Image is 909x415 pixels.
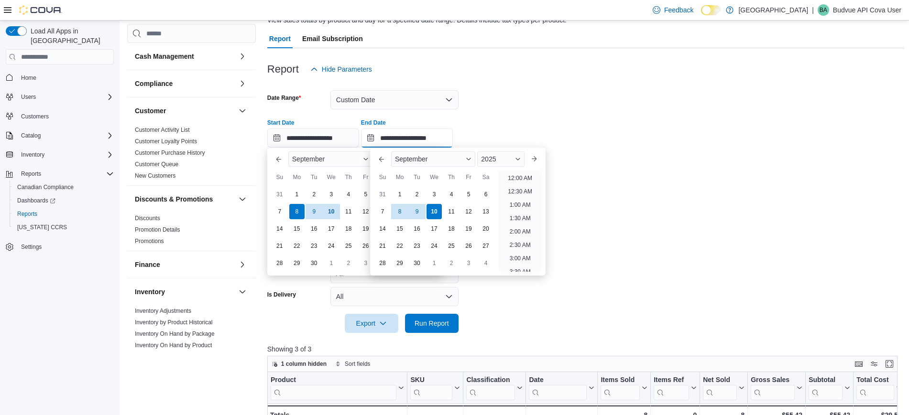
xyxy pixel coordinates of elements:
a: Discounts [135,215,160,222]
div: September, 2025 [271,186,392,272]
a: Inventory Adjustments [135,308,191,314]
button: Discounts & Promotions [135,194,235,204]
h3: Inventory [135,287,165,297]
div: day-23 [409,238,425,254]
div: day-2 [409,187,425,202]
div: day-28 [272,255,287,271]
div: day-1 [289,187,305,202]
span: Hide Parameters [322,64,372,74]
div: Discounts & Promotions [127,213,256,251]
li: 3:00 AM [505,253,534,264]
div: day-2 [341,255,356,271]
a: Inventory Transactions [135,353,193,360]
div: Date [529,376,587,400]
button: 1 column hidden [268,358,330,370]
div: day-25 [444,238,459,254]
span: Home [21,74,36,82]
div: day-29 [392,255,407,271]
button: Previous Month [374,151,389,167]
h3: Cash Management [135,52,194,61]
div: day-30 [307,255,322,271]
a: Feedback [649,0,697,20]
span: Customer Purchase History [135,149,205,157]
div: day-1 [427,255,442,271]
div: We [324,170,339,185]
a: Promotion Details [135,226,180,233]
div: Button. Open the month selector. September is currently selected. [288,151,372,167]
div: day-18 [444,221,459,236]
span: Customer Queue [135,160,178,168]
span: Catalog [21,132,41,139]
div: day-15 [392,221,407,236]
span: Reports [17,168,114,180]
button: Customers [2,109,118,123]
button: Classification [466,376,523,400]
div: Total Cost [856,376,894,400]
li: 12:00 AM [504,172,536,184]
a: Reports [13,208,41,220]
div: day-3 [358,255,373,271]
button: Finance [237,259,248,270]
span: Feedback [664,5,693,15]
div: Th [341,170,356,185]
div: day-30 [409,255,425,271]
button: Reports [10,207,118,221]
button: Discounts & Promotions [237,193,248,205]
span: Run Report [415,319,449,328]
button: Next month [526,151,542,167]
button: Reports [2,167,118,181]
div: day-2 [307,187,322,202]
div: day-5 [358,187,373,202]
p: Showing 3 of 3 [267,344,904,354]
a: Canadian Compliance [13,181,77,193]
button: Run Report [405,314,459,333]
button: Home [2,70,118,84]
div: We [427,170,442,185]
span: Reports [13,208,114,220]
ul: Time [498,170,542,272]
button: [US_STATE] CCRS [10,221,118,234]
span: Inventory On Hand by Product [135,341,212,349]
button: Inventory [2,148,118,161]
div: day-15 [289,221,305,236]
div: Th [444,170,459,185]
div: day-7 [375,204,390,219]
button: Custom Date [330,90,459,109]
div: day-20 [478,221,493,236]
p: | [812,4,814,16]
div: day-1 [324,255,339,271]
div: day-12 [461,204,476,219]
a: Inventory by Product Historical [135,319,213,326]
span: Sort fields [345,360,370,368]
div: day-29 [289,255,305,271]
div: Items Ref [654,376,689,400]
button: Keyboard shortcuts [853,358,865,370]
label: Is Delivery [267,291,296,298]
div: day-28 [375,255,390,271]
a: New Customers [135,172,175,179]
div: Gross Sales [751,376,795,385]
div: day-14 [375,221,390,236]
button: Compliance [237,78,248,89]
li: 2:30 AM [505,239,534,251]
div: day-21 [375,238,390,254]
button: Cash Management [237,51,248,62]
button: Subtotal [809,376,850,400]
span: Customers [17,110,114,122]
div: day-27 [478,238,493,254]
button: Hide Parameters [307,60,376,79]
div: day-16 [409,221,425,236]
li: 12:30 AM [504,186,536,197]
button: Cash Management [135,52,235,61]
h3: Finance [135,260,160,269]
div: day-9 [307,204,322,219]
span: Dashboards [17,197,55,204]
div: Classification [466,376,515,385]
span: [US_STATE] CCRS [17,223,67,231]
div: day-22 [289,238,305,254]
div: day-2 [444,255,459,271]
div: day-21 [272,238,287,254]
h3: Discounts & Promotions [135,194,213,204]
span: Reports [21,170,41,178]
